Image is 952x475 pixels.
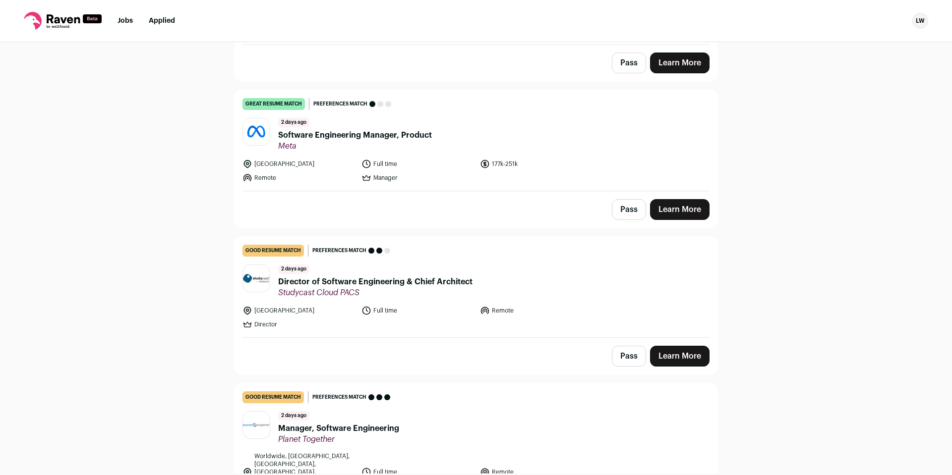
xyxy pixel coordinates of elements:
div: great resume match [242,98,305,110]
img: afd10b684991f508aa7e00cdd3707b66af72d1844587f95d1f14570fec7d3b0c.jpg [243,118,270,145]
img: a0c19542585cd90bcb24d11c5430201c6d013d7ad1e7fcc1abdbdac8246deea4.svg [243,423,270,427]
span: 2 days ago [278,411,309,421]
a: Learn More [650,346,710,367]
span: Manager, Software Engineering [278,422,399,434]
span: Director of Software Engineering & Chief Architect [278,276,473,288]
div: good resume match [242,245,304,257]
li: Remote [242,173,356,183]
span: Planet Together [278,434,399,444]
div: good resume match [242,391,304,403]
a: Learn More [650,53,710,73]
li: [GEOGRAPHIC_DATA] [242,306,356,316]
a: Applied [149,17,175,24]
span: Preferences match [313,99,367,109]
a: Learn More [650,199,710,220]
li: 177k-251k [480,159,593,169]
span: Studycast Cloud PACS [278,288,473,298]
button: Pass [612,199,646,220]
li: Director [242,319,356,329]
span: 2 days ago [278,264,309,274]
li: Full time [361,159,475,169]
li: Remote [480,306,593,316]
li: Full time [361,306,475,316]
span: Meta [278,141,432,151]
button: Open dropdown [912,13,928,29]
a: Jobs [118,17,133,24]
button: Pass [612,53,646,73]
span: Preferences match [312,392,366,402]
a: great resume match Preferences match 2 days ago Software Engineering Manager, Product Meta [GEOGR... [235,90,717,191]
li: Manager [361,173,475,183]
button: Pass [612,346,646,367]
img: 885c35d5086b28c6aad54fb89e89905dbfdf8c08fa5932d7fd85aed134c67a5b.jpg [243,274,270,283]
a: good resume match Preferences match 2 days ago Director of Software Engineering & Chief Architect... [235,237,717,337]
li: [GEOGRAPHIC_DATA] [242,159,356,169]
span: 2 days ago [278,118,309,127]
span: Software Engineering Manager, Product [278,129,432,141]
span: Preferences match [312,246,366,256]
div: LW [912,13,928,29]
